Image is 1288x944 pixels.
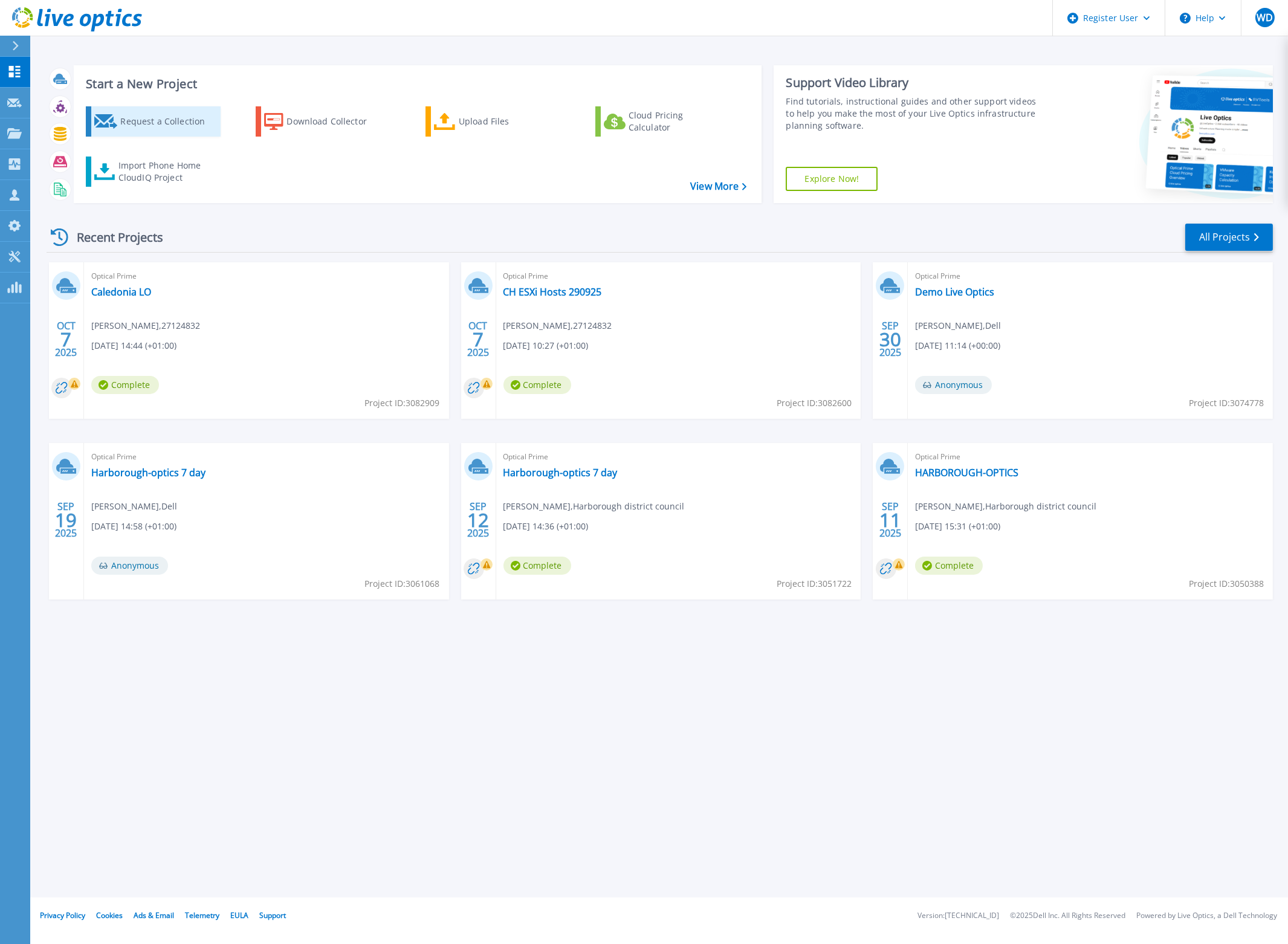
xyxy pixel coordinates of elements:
span: Optical Prime [915,270,1266,283]
div: SEP 2025 [467,498,490,542]
span: [PERSON_NAME] , 27124832 [91,319,200,332]
a: Explore Now! [786,167,878,191]
a: All Projects [1185,224,1273,251]
span: [PERSON_NAME] , Harborough district council [503,500,685,513]
a: Privacy Policy [40,910,85,920]
div: Request a Collection [120,109,217,134]
span: [PERSON_NAME] , Dell [915,319,1001,332]
span: [DATE] 14:36 (+01:00) [503,520,589,533]
a: CH ESXi Hosts 290925 [503,286,602,298]
a: Upload Files [426,106,560,137]
span: Optical Prime [91,270,442,283]
a: Support [259,910,286,920]
div: Recent Projects [47,222,180,252]
div: SEP 2025 [54,498,77,542]
div: OCT 2025 [467,317,490,361]
a: Cloud Pricing Calculator [595,106,730,137]
span: 12 [467,515,489,525]
li: © 2025 Dell Inc. All Rights Reserved [1010,912,1125,920]
a: Harborough-optics 7 day [91,467,205,479]
span: Complete [915,557,983,575]
span: 19 [55,515,77,525]
a: Cookies [96,910,123,920]
span: 7 [473,334,484,344]
a: Ads & Email [134,910,174,920]
span: Complete [91,376,159,394]
div: SEP 2025 [879,498,902,542]
div: Find tutorials, instructional guides and other support videos to help you make the most of your L... [786,95,1041,132]
div: Upload Files [459,109,555,134]
a: Harborough-optics 7 day [503,467,618,479]
a: EULA [230,910,248,920]
div: OCT 2025 [54,317,77,361]
a: Caledonia LO [91,286,151,298]
span: 11 [879,515,901,525]
div: Cloud Pricing Calculator [629,109,725,134]
span: [PERSON_NAME] , 27124832 [503,319,612,332]
span: Project ID: 3051722 [777,577,852,590]
span: [PERSON_NAME] , Dell [91,500,177,513]
a: View More [690,181,746,192]
span: [DATE] 10:27 (+01:00) [503,339,589,352]
span: Anonymous [91,557,168,575]
span: [DATE] 11:14 (+00:00) [915,339,1000,352]
a: Demo Live Optics [915,286,994,298]
div: Download Collector [286,109,383,134]
span: Optical Prime [915,450,1266,464]
span: Optical Prime [503,270,854,283]
span: Complete [503,376,571,394]
span: [PERSON_NAME] , Harborough district council [915,500,1096,513]
span: 30 [879,334,901,344]
span: Optical Prime [91,450,442,464]
span: Project ID: 3082600 [777,396,852,410]
span: Project ID: 3061068 [365,577,440,590]
a: Download Collector [256,106,390,137]
li: Powered by Live Optics, a Dell Technology [1136,912,1277,920]
span: Complete [503,557,571,575]
li: Version: [TECHNICAL_ID] [917,912,999,920]
span: Project ID: 3050388 [1189,577,1264,590]
span: Project ID: 3074778 [1189,396,1264,410]
span: [DATE] 14:44 (+01:00) [91,339,176,352]
span: 7 [60,334,71,344]
span: [DATE] 15:31 (+01:00) [915,520,1000,533]
span: [DATE] 14:58 (+01:00) [91,520,176,533]
span: Project ID: 3082909 [365,396,440,410]
a: Request a Collection [86,106,221,137]
div: Import Phone Home CloudIQ Project [118,160,213,184]
div: SEP 2025 [879,317,902,361]
h3: Start a New Project [86,77,746,91]
span: WD [1257,13,1273,22]
div: Support Video Library [786,75,1041,91]
span: Anonymous [915,376,992,394]
a: Telemetry [185,910,219,920]
span: Optical Prime [503,450,854,464]
a: HARBOROUGH-OPTICS [915,467,1018,479]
